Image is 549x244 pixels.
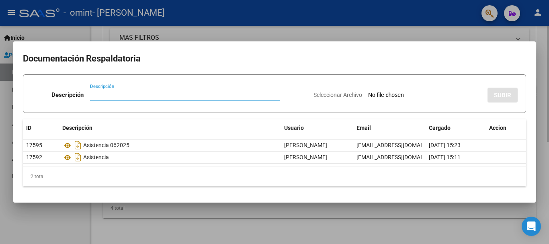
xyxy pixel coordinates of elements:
datatable-header-cell: Email [353,119,426,137]
span: Cargado [429,125,451,131]
span: Email [356,125,371,131]
span: Seleccionar Archivo [313,92,362,98]
span: [PERSON_NAME] [284,142,327,148]
span: 17595 [26,142,42,148]
span: [EMAIL_ADDRESS][DOMAIN_NAME] [356,142,446,148]
div: 2 total [23,166,526,187]
span: [EMAIL_ADDRESS][DOMAIN_NAME] [356,154,446,160]
span: [PERSON_NAME] [284,154,327,160]
span: [DATE] 15:11 [429,154,461,160]
h2: Documentación Respaldatoria [23,51,526,66]
datatable-header-cell: Usuario [281,119,353,137]
button: SUBIR [488,88,518,103]
span: ID [26,125,31,131]
datatable-header-cell: ID [23,119,59,137]
p: Descripción [51,90,84,100]
span: Usuario [284,125,304,131]
span: 17592 [26,154,42,160]
div: Open Intercom Messenger [522,217,541,236]
div: Asistencia 062025 [62,139,278,152]
datatable-header-cell: Accion [486,119,526,137]
span: Accion [489,125,506,131]
i: Descargar documento [73,151,83,164]
span: [DATE] 15:23 [429,142,461,148]
span: SUBIR [494,92,511,99]
datatable-header-cell: Descripción [59,119,281,137]
datatable-header-cell: Cargado [426,119,486,137]
i: Descargar documento [73,139,83,152]
div: Asistencia [62,151,278,164]
span: Descripción [62,125,92,131]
